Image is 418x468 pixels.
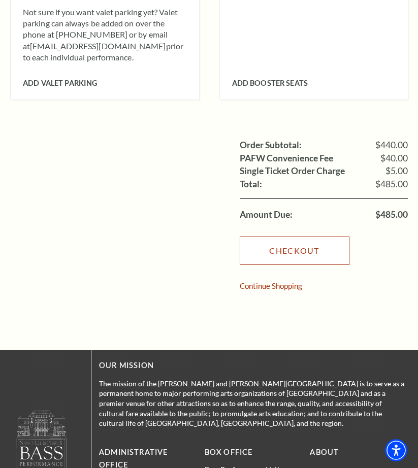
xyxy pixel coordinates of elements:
p: Not sure if you want valet parking yet? Valet parking can always be added on over the phone at [P... [23,7,187,63]
span: $485.00 [375,180,408,189]
div: Accessibility Menu [385,439,407,461]
a: Checkout [240,237,349,265]
label: Amount Due: [240,210,293,219]
p: OUR MISSION [99,359,408,372]
a: Continue Shopping [240,282,302,290]
span: $40.00 [380,154,408,163]
span: $485.00 [375,210,408,219]
label: Order Subtotal: [240,141,302,150]
label: Single Ticket Order Charge [240,166,345,176]
p: The mission of the [PERSON_NAME] and [PERSON_NAME][GEOGRAPHIC_DATA] is to serve as a permanent ho... [99,379,408,428]
label: PAFW Convenience Fee [240,154,333,163]
span: Add Booster Seats [232,79,308,87]
span: $5.00 [385,166,408,176]
label: Total: [240,180,262,189]
a: About [310,448,339,456]
p: BOX OFFICE [205,446,303,459]
span: $440.00 [375,141,408,150]
span: Add Valet Parking [23,79,97,87]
